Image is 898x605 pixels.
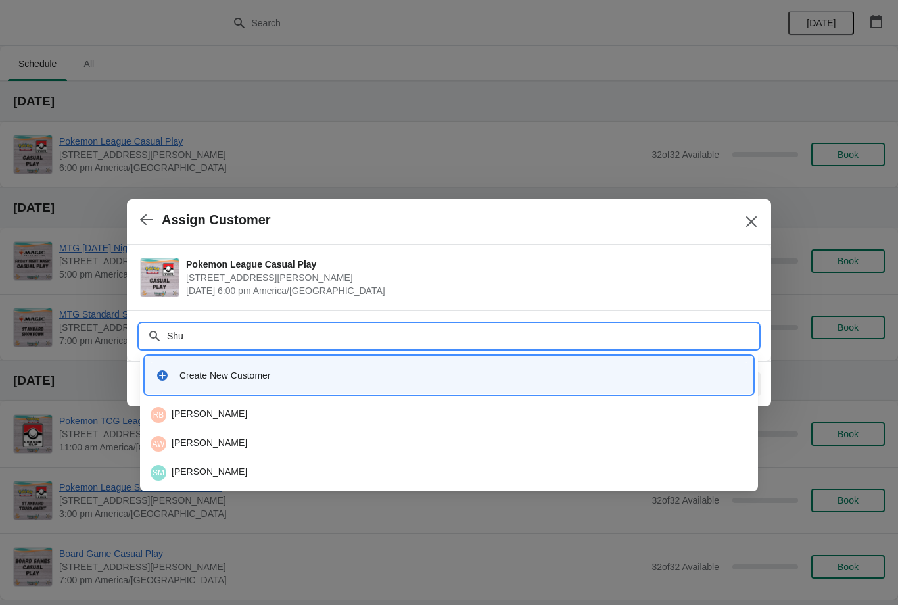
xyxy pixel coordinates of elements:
[186,271,751,284] span: [STREET_ADDRESS][PERSON_NAME]
[166,324,758,348] input: Search customer name or email
[740,210,763,233] button: Close
[140,402,758,428] li: Roger Bishop
[151,465,166,481] span: Shawn Martin
[151,436,747,452] div: [PERSON_NAME]
[140,457,758,486] li: Shawn Martin
[151,436,166,452] span: Alan Welsh
[151,407,166,423] span: Roger Bishop
[179,369,742,382] div: Create New Customer
[153,410,164,420] text: RB
[140,428,758,457] li: Alan Welsh
[186,284,751,297] span: [DATE] 6:00 pm America/[GEOGRAPHIC_DATA]
[151,407,747,423] div: [PERSON_NAME]
[153,439,166,448] text: AW
[151,465,747,481] div: [PERSON_NAME]
[141,258,179,297] img: Pokemon League Casual Play | 2040 Louetta Rd Ste I Spring, TX 77388 | October 2 | 6:00 pm America...
[153,468,164,477] text: SM
[162,212,271,228] h2: Assign Customer
[186,258,751,271] span: Pokemon League Casual Play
